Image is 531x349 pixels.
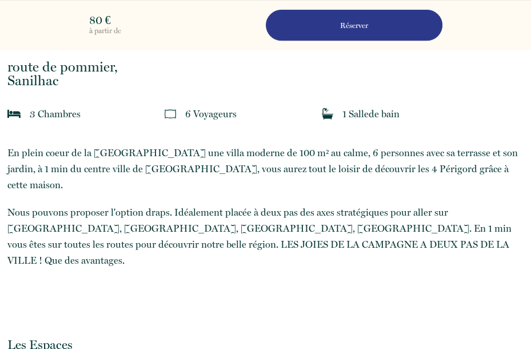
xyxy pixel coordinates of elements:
p: 1 Salle de bain [342,106,399,122]
span: route de pommier, [7,60,524,74]
p: 6 Voyageur [185,106,237,122]
span: s [77,108,81,120]
p: 80 € [89,14,263,26]
p: Réserver [270,20,438,31]
span: s [233,108,237,120]
p: à partir de [89,26,263,36]
p: Sanilhac [7,60,524,88]
p: Nous pouvons proposer l'option draps. Idéalement placée à deux pas des axes stratégiques pour all... [7,204,524,268]
p: En plein coeur de la [GEOGRAPHIC_DATA] une villa moderne de 100 m² au calme, 6 personnes avec sa ... [7,145,524,193]
img: guests [165,108,176,120]
p: ​ [7,145,524,296]
p: 3 Chambre [30,106,81,122]
button: Réserver [266,10,442,41]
